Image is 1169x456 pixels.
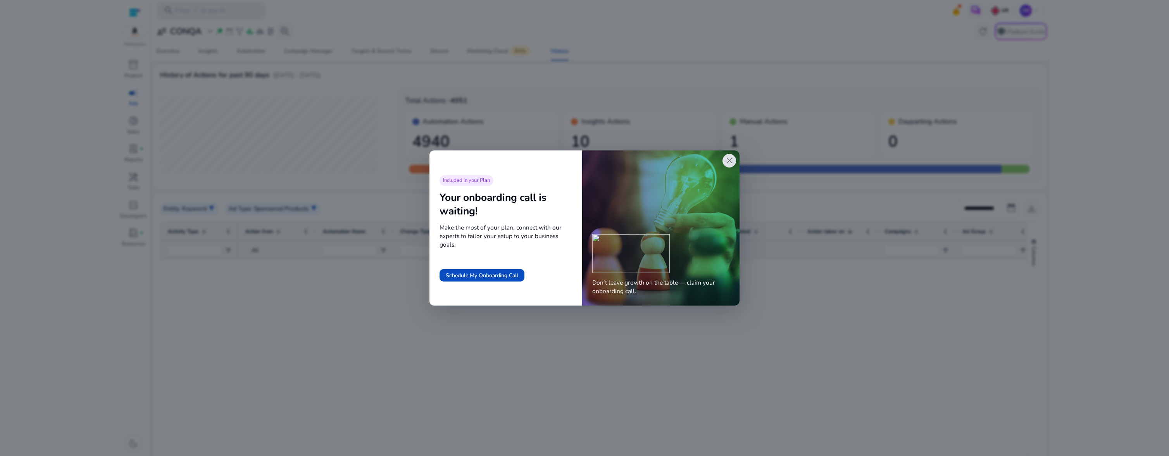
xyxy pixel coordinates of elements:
[724,155,735,166] span: close
[443,177,490,184] span: Included in your Plan
[440,223,572,249] span: Make the most of your plan, connect with our experts to tailor your setup to your business goals.
[440,191,572,218] div: Your onboarding call is waiting!
[446,271,518,280] span: Schedule My Onboarding Call
[592,278,729,295] span: Don’t leave growth on the table — claim your onboarding call.
[440,269,524,282] button: Schedule My Onboarding Call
